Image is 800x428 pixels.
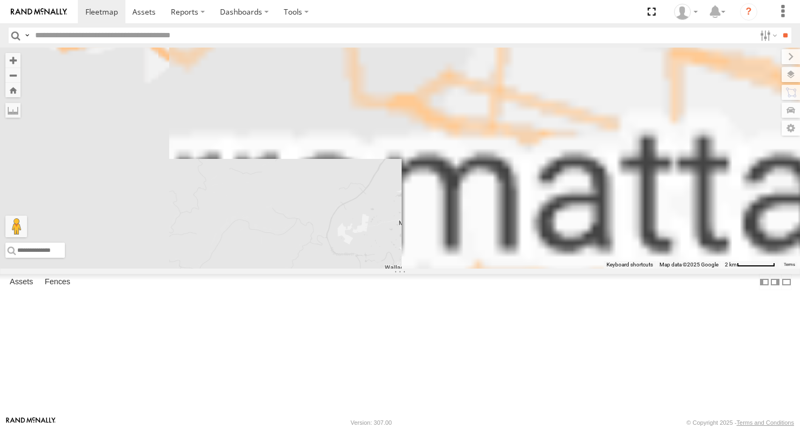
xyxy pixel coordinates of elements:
a: Terms (opens in new tab) [784,263,795,267]
a: Terms and Conditions [737,419,794,426]
label: Fences [39,275,76,290]
span: Map data ©2025 Google [659,262,718,267]
button: Zoom out [5,68,21,83]
button: Drag Pegman onto the map to open Street View [5,216,27,237]
img: rand-logo.svg [11,8,67,16]
label: Dock Summary Table to the Right [770,274,781,290]
button: Zoom Home [5,83,21,97]
label: Assets [4,275,38,290]
div: Steve Commisso [670,4,702,20]
button: Map Scale: 2 km per 67 pixels [722,261,778,269]
a: Visit our Website [6,417,56,428]
label: Map Settings [782,121,800,136]
div: © Copyright 2025 - [686,419,794,426]
label: Search Filter Options [756,28,779,43]
button: Keyboard shortcuts [606,261,653,269]
label: Hide Summary Table [781,274,792,290]
label: Measure [5,103,21,118]
label: Search Query [23,28,31,43]
button: Zoom in [5,53,21,68]
span: 2 km [725,262,737,267]
div: Version: 307.00 [351,419,392,426]
label: Dock Summary Table to the Left [759,274,770,290]
i: ? [740,3,757,21]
